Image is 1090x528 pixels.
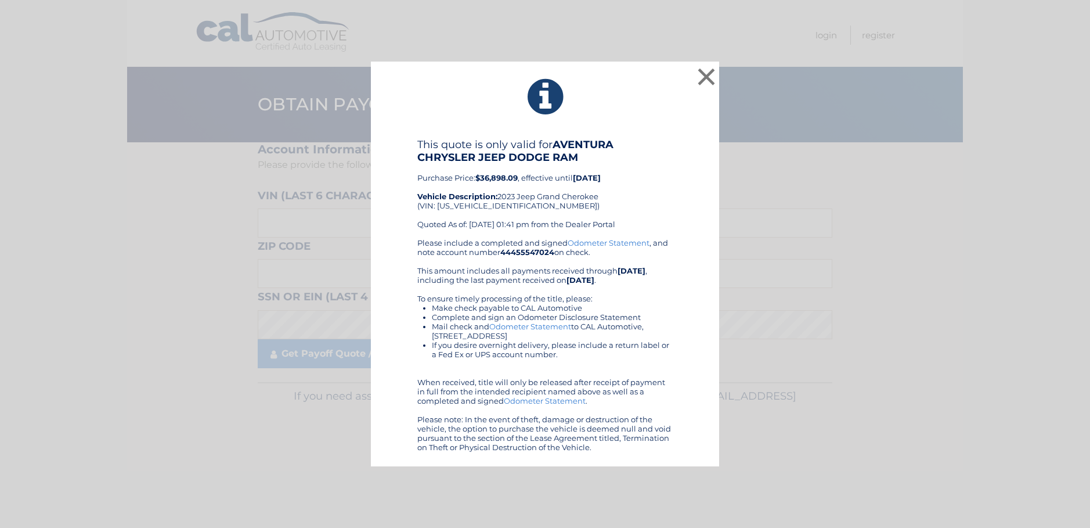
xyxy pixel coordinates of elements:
li: Complete and sign an Odometer Disclosure Statement [432,313,673,322]
h4: This quote is only valid for [417,138,673,164]
button: × [695,65,718,88]
b: [DATE] [618,266,645,275]
div: Please include a completed and signed , and note account number on check. This amount includes al... [417,238,673,452]
b: [DATE] [573,173,601,182]
li: Make check payable to CAL Automotive [432,303,673,313]
div: Purchase Price: , effective until 2023 Jeep Grand Cherokee (VIN: [US_VEHICLE_IDENTIFICATION_NUMBE... [417,138,673,238]
a: Odometer Statement [504,396,586,405]
b: [DATE] [566,275,594,285]
strong: Vehicle Description: [417,192,497,201]
li: If you desire overnight delivery, please include a return label or a Fed Ex or UPS account number. [432,340,673,359]
li: Mail check and to CAL Automotive, [STREET_ADDRESS] [432,322,673,340]
b: AVENTURA CHRYSLER JEEP DODGE RAM [417,138,613,164]
b: $36,898.09 [475,173,518,182]
a: Odometer Statement [489,322,571,331]
a: Odometer Statement [568,238,649,247]
b: 44455547024 [500,247,554,257]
